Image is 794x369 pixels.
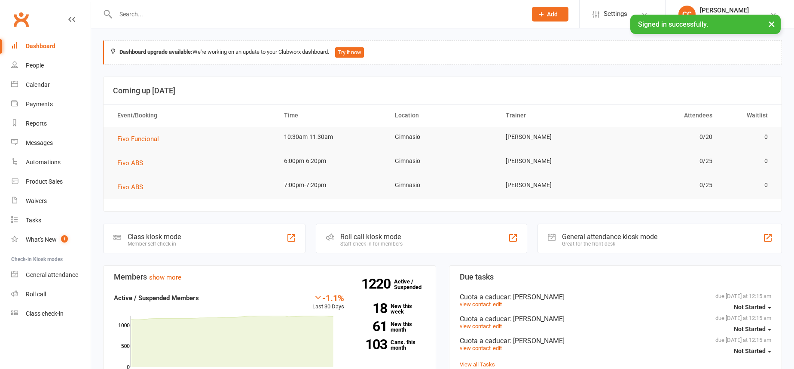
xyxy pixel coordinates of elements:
td: [PERSON_NAME] [498,151,609,171]
td: [PERSON_NAME] [498,175,609,195]
span: Not Started [734,347,766,354]
span: : [PERSON_NAME] [510,337,565,345]
strong: Dashboard upgrade available: [119,49,192,55]
a: Tasks [11,211,91,230]
td: Gimnasio [387,175,498,195]
th: Event/Booking [110,105,276,126]
a: 103Canx. this month [357,339,425,351]
strong: 103 [357,338,387,351]
strong: Active / Suspended Members [114,294,199,302]
td: 0 [720,127,776,147]
input: Search... [113,8,521,20]
td: 0/25 [609,151,720,171]
button: Not Started [734,343,771,359]
span: Fivo ABS [117,159,143,167]
div: Messages [26,139,53,146]
a: Class kiosk mode [11,304,91,323]
div: Roll call [26,291,46,298]
td: Gimnasio [387,151,498,171]
td: 10:30am-11:30am [276,127,387,147]
button: Not Started [734,299,771,315]
a: Reports [11,114,91,133]
div: Dashboard [26,43,55,49]
div: Roll call kiosk mode [340,233,403,241]
div: Staff check-in for members [340,241,403,247]
strong: 18 [357,302,387,315]
div: -1.1% [312,293,344,302]
th: Trainer [498,105,609,126]
span: Signed in successfully. [638,20,708,28]
div: Product Sales [26,178,63,185]
div: Automations [26,159,61,166]
a: view contact [460,345,491,351]
div: General attendance [26,271,78,278]
th: Location [387,105,498,126]
div: Class check-in [26,310,64,317]
td: 0 [720,151,776,171]
a: edit [493,301,502,307]
div: Waivers [26,197,47,204]
div: Last 30 Days [312,293,344,311]
button: Try it now [335,47,364,58]
button: Fivo ABS [117,158,149,168]
span: Add [547,11,558,18]
div: Calendar [26,81,50,88]
span: : [PERSON_NAME] [510,293,565,301]
a: View all Tasks [460,361,495,368]
a: Automations [11,153,91,172]
a: Messages [11,133,91,153]
div: Cuota a caducar [460,293,771,301]
button: Fivo ABS [117,182,149,192]
span: Not Started [734,304,766,311]
a: show more [149,274,181,281]
a: 61New this month [357,321,425,332]
span: 1 [61,235,68,243]
a: Calendar [11,75,91,95]
div: Cuota a caducar [460,315,771,323]
span: Settings [604,4,627,24]
h3: Due tasks [460,273,771,281]
h3: Coming up [DATE] [113,86,772,95]
td: 7:00pm-7:20pm [276,175,387,195]
td: [PERSON_NAME] [498,127,609,147]
td: 0/25 [609,175,720,195]
a: General attendance kiosk mode [11,265,91,285]
th: Waitlist [720,105,776,126]
a: What's New1 [11,230,91,249]
td: Gimnasio [387,127,498,147]
button: Not Started [734,321,771,337]
div: Member self check-in [128,241,181,247]
a: 1220Active / Suspended [394,272,432,296]
div: Reports [26,120,47,127]
a: edit [493,323,502,329]
td: 6:00pm-6:20pm [276,151,387,171]
a: Payments [11,95,91,114]
span: Fivo Funcional [117,135,159,143]
td: 0 [720,175,776,195]
div: General attendance kiosk mode [562,233,657,241]
div: CC [678,6,696,23]
div: Tasks [26,217,41,224]
div: People [26,62,44,69]
div: Payments [26,101,53,108]
strong: 61 [357,320,387,333]
a: view contact [460,301,491,307]
span: : [PERSON_NAME] [510,315,565,323]
div: Fivo Gimnasio 24 horas [700,14,763,22]
a: edit [493,345,502,351]
div: We're working on an update to your Clubworx dashboard. [103,40,782,65]
strong: 1220 [361,277,394,290]
th: Time [276,105,387,126]
div: Class kiosk mode [128,233,181,241]
a: view contact [460,323,491,329]
th: Attendees [609,105,720,126]
a: Roll call [11,285,91,304]
a: Waivers [11,191,91,211]
a: Dashboard [11,37,91,56]
td: 0/20 [609,127,720,147]
div: What's New [26,236,57,243]
a: 18New this week [357,303,425,314]
button: × [764,15,779,33]
span: Fivo ABS [117,183,143,191]
a: People [11,56,91,75]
